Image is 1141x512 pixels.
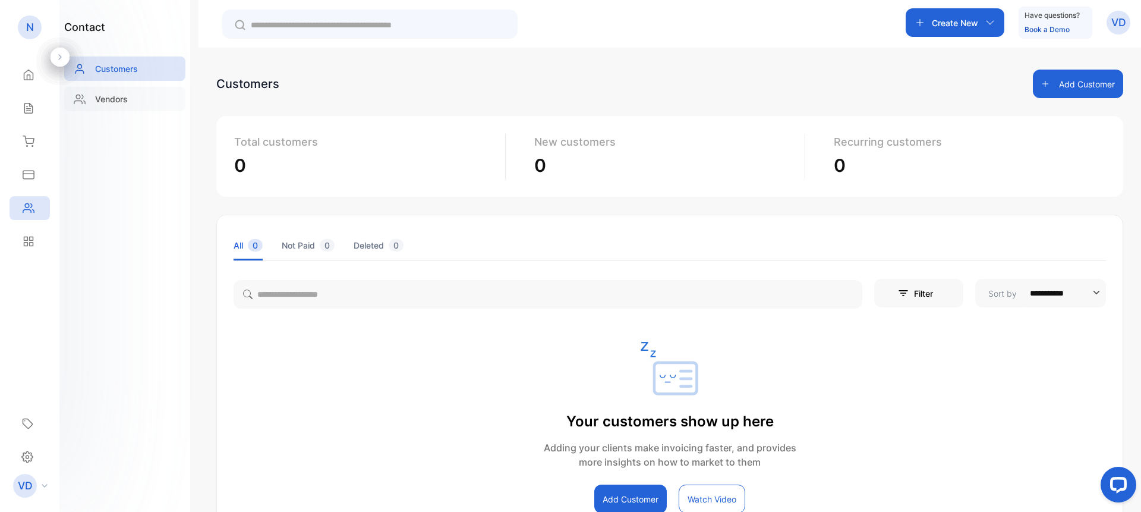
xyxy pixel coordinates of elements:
p: VD [18,478,33,494]
button: VD [1107,8,1130,37]
li: All [234,230,263,260]
li: Not Paid [282,230,335,260]
p: Customers [95,62,138,75]
p: Vendors [95,93,128,105]
p: Have questions? [1025,10,1080,21]
p: Recurring customers [834,134,1096,150]
p: Your customers show up here [544,411,796,432]
span: 0 [389,239,404,252]
div: Customers [216,75,279,93]
p: 0 [234,152,496,179]
p: New customers [534,134,796,150]
a: Customers [64,56,185,81]
p: N [26,20,34,35]
span: 0 [248,239,263,252]
h1: contact [64,19,105,35]
span: 0 [320,239,335,252]
p: 0 [834,152,1096,179]
p: Total customers [234,134,496,150]
a: Vendors [64,87,185,111]
li: Deleted [354,230,404,260]
p: Adding your clients make invoicing faster, and provides more insights on how to market to them [544,441,796,469]
iframe: LiveChat chat widget [1091,462,1141,512]
p: 0 [534,152,796,179]
a: Book a Demo [1025,25,1070,34]
p: Sort by [988,287,1017,300]
p: Create New [932,17,978,29]
button: Create New [906,8,1004,37]
button: Add Customer [1033,70,1123,98]
button: Sort by [975,279,1106,307]
img: empty state [640,342,699,401]
p: VD [1111,15,1126,30]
